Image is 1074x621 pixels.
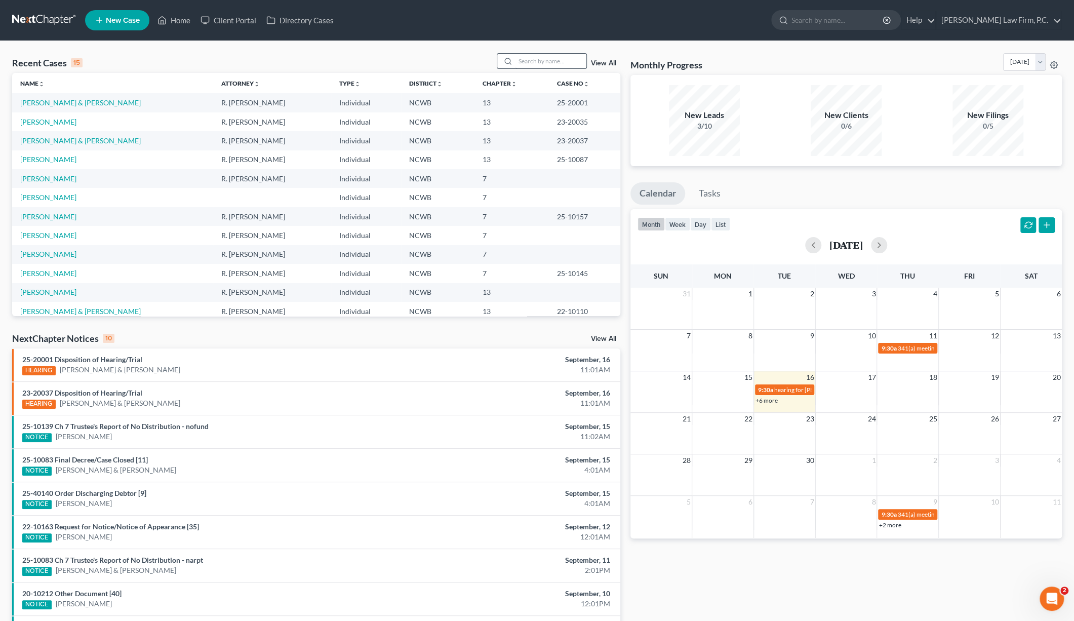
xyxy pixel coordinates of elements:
[421,365,610,375] div: 11:01AM
[331,112,401,131] td: Individual
[213,207,331,226] td: R. [PERSON_NAME]
[549,150,620,169] td: 25-10087
[897,344,995,352] span: 341(a) meeting for [PERSON_NAME]
[401,131,474,150] td: NCWB
[474,302,548,321] td: 13
[755,397,778,404] a: +6 more
[474,112,548,131] td: 13
[401,264,474,283] td: NCWB
[665,217,690,231] button: week
[549,302,620,321] td: 22-10110
[38,81,45,87] i: unfold_more
[1056,454,1062,467] span: 4
[549,112,620,131] td: 23-20035
[714,271,732,280] span: Mon
[805,454,815,467] span: 30
[474,245,548,264] td: 7
[56,432,112,442] a: [PERSON_NAME]
[22,522,199,531] a: 22-10163 Request for Notice/Notice of Appearance [35]
[421,421,610,432] div: September, 15
[22,589,122,598] a: 20-10212 Other Document [40]
[22,467,52,476] div: NOTICE
[22,422,209,431] a: 25-10139 Ch 7 Trustee's Report of No Distribution - nofund
[213,283,331,302] td: R. [PERSON_NAME]
[638,217,665,231] button: month
[152,11,195,29] a: Home
[838,271,854,280] span: Wed
[421,465,610,475] div: 4:01AM
[421,488,610,498] div: September, 15
[1025,271,1038,280] span: Sat
[331,226,401,245] td: Individual
[474,169,548,188] td: 7
[474,188,548,207] td: 7
[421,388,610,398] div: September, 16
[866,330,877,342] span: 10
[106,17,140,24] span: New Case
[60,398,180,408] a: [PERSON_NAME] & [PERSON_NAME]
[994,288,1000,300] span: 5
[22,489,146,497] a: 25-40140 Order Discharging Debtor [9]
[583,81,589,87] i: unfold_more
[474,226,548,245] td: 7
[557,80,589,87] a: Case Nounfold_more
[213,226,331,245] td: R. [PERSON_NAME]
[20,193,76,202] a: [PERSON_NAME]
[474,207,548,226] td: 7
[870,454,877,467] span: 1
[401,283,474,302] td: NCWB
[331,245,401,264] td: Individual
[20,118,76,126] a: [PERSON_NAME]
[401,93,474,112] td: NCWB
[56,465,176,475] a: [PERSON_NAME] & [PERSON_NAME]
[421,589,610,599] div: September, 10
[103,334,114,343] div: 10
[331,131,401,150] td: Individual
[71,58,83,67] div: 15
[436,81,443,87] i: unfold_more
[12,332,114,344] div: NextChapter Notices
[928,413,938,425] span: 25
[20,98,141,107] a: [PERSON_NAME] & [PERSON_NAME]
[401,207,474,226] td: NCWB
[421,432,610,442] div: 11:02AM
[591,335,616,342] a: View All
[690,217,711,231] button: day
[409,80,443,87] a: Districtunfold_more
[56,565,176,575] a: [PERSON_NAME] & [PERSON_NAME]
[331,302,401,321] td: Individual
[22,533,52,542] div: NOTICE
[881,344,896,352] span: 9:30a
[22,600,52,609] div: NOTICE
[743,413,753,425] span: 22
[20,269,76,278] a: [PERSON_NAME]
[22,556,203,564] a: 25-10083 Ch 7 Trustee's Report of No Distribution - narpt
[990,371,1000,383] span: 19
[1052,371,1062,383] span: 20
[758,386,773,394] span: 9:30a
[22,433,52,442] div: NOTICE
[1060,587,1068,595] span: 2
[56,532,112,542] a: [PERSON_NAME]
[213,131,331,150] td: R. [PERSON_NAME]
[421,398,610,408] div: 11:01AM
[901,11,935,29] a: Help
[805,413,815,425] span: 23
[897,511,995,518] span: 341(a) meeting for [PERSON_NAME]
[213,169,331,188] td: R. [PERSON_NAME]
[22,567,52,576] div: NOTICE
[401,150,474,169] td: NCWB
[331,283,401,302] td: Individual
[221,80,260,87] a: Attorneyunfold_more
[809,288,815,300] span: 2
[936,11,1061,29] a: [PERSON_NAME] Law Firm, P.C.
[669,109,740,121] div: New Leads
[22,389,142,397] a: 23-20037 Disposition of Hearing/Trial
[870,496,877,508] span: 8
[331,169,401,188] td: Individual
[354,81,361,87] i: unfold_more
[331,207,401,226] td: Individual
[20,80,45,87] a: Nameunfold_more
[549,131,620,150] td: 23-20037
[690,182,730,205] a: Tasks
